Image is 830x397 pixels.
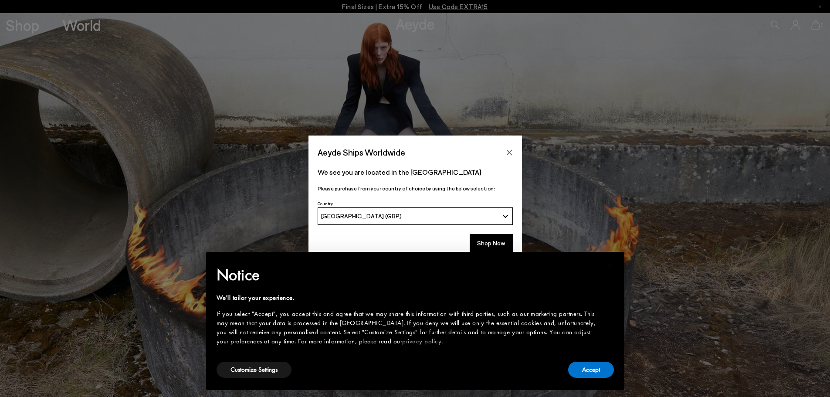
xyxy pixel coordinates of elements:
[321,212,402,220] span: [GEOGRAPHIC_DATA] (GBP)
[318,167,513,177] p: We see you are located in the [GEOGRAPHIC_DATA]
[318,145,405,160] span: Aeyde Ships Worldwide
[607,258,613,271] span: ×
[217,293,600,302] div: We'll tailor your experience.
[600,254,621,275] button: Close this notice
[568,362,614,378] button: Accept
[217,264,600,286] h2: Notice
[470,234,513,252] button: Shop Now
[402,337,441,346] a: privacy policy
[217,309,600,346] div: If you select "Accept", you accept this and agree that we may share this information with third p...
[503,146,516,159] button: Close
[217,362,291,378] button: Customize Settings
[318,201,333,206] span: Country
[318,184,513,193] p: Please purchase from your country of choice by using the below selection:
